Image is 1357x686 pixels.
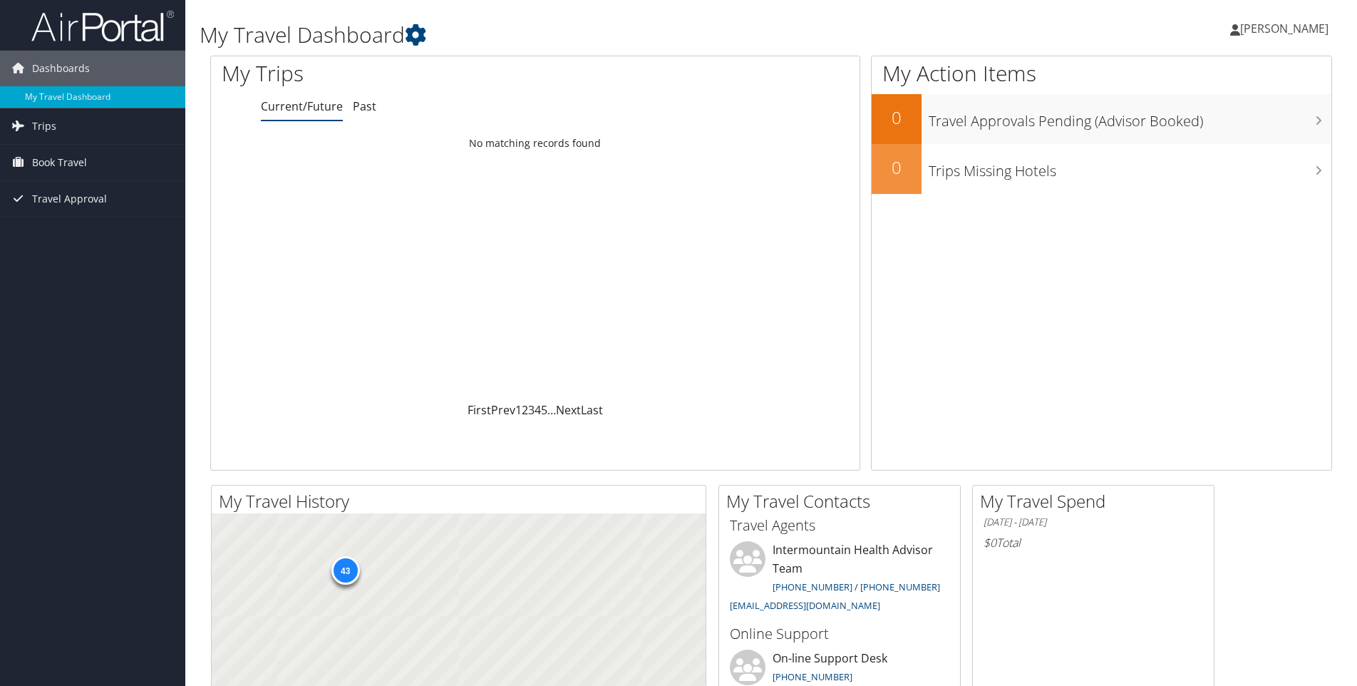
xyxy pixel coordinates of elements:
[32,181,107,217] span: Travel Approval
[528,402,535,418] a: 3
[547,402,556,418] span: …
[929,154,1331,181] h3: Trips Missing Hotels
[726,489,960,513] h2: My Travel Contacts
[723,541,956,618] li: Intermountain Health Advisor Team
[730,599,880,612] a: [EMAIL_ADDRESS][DOMAIN_NAME]
[491,402,515,418] a: Prev
[522,402,528,418] a: 2
[31,9,174,43] img: airportal-logo.png
[211,130,860,156] td: No matching records found
[1230,7,1343,50] a: [PERSON_NAME]
[581,402,603,418] a: Last
[872,155,922,180] h2: 0
[773,580,940,593] a: [PHONE_NUMBER] / [PHONE_NUMBER]
[730,516,949,536] h3: Travel Agents
[32,51,90,86] span: Dashboards
[515,402,522,418] a: 1
[730,624,949,644] h3: Online Support
[219,489,706,513] h2: My Travel History
[541,402,547,418] a: 5
[1240,21,1328,36] span: [PERSON_NAME]
[872,144,1331,194] a: 0Trips Missing Hotels
[261,98,343,114] a: Current/Future
[331,556,359,585] div: 43
[32,108,56,144] span: Trips
[872,58,1331,88] h1: My Action Items
[556,402,581,418] a: Next
[200,20,961,50] h1: My Travel Dashboard
[984,516,1203,529] h6: [DATE] - [DATE]
[222,58,579,88] h1: My Trips
[980,489,1214,513] h2: My Travel Spend
[468,402,491,418] a: First
[535,402,541,418] a: 4
[929,104,1331,131] h3: Travel Approvals Pending (Advisor Booked)
[872,106,922,130] h2: 0
[984,535,1203,551] h6: Total
[872,94,1331,144] a: 0Travel Approvals Pending (Advisor Booked)
[353,98,376,114] a: Past
[984,535,996,551] span: $0
[32,145,87,180] span: Book Travel
[773,670,852,683] a: [PHONE_NUMBER]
